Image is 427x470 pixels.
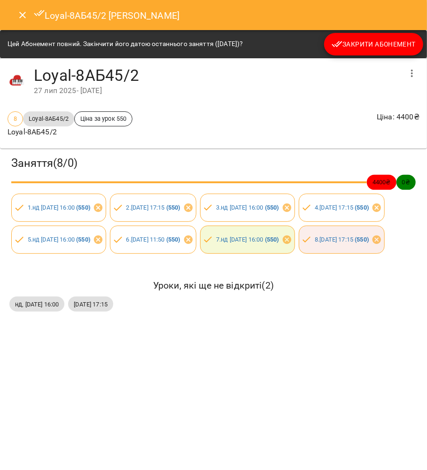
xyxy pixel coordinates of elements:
b: ( 550 ) [265,204,279,211]
h6: Loyal-8АБ45/2 [PERSON_NAME] [34,8,180,23]
div: Цей Абонемент повний. Закінчити його датою останнього заняття ([DATE])? [8,36,243,53]
div: 27 лип 2025 - [DATE] [34,85,401,96]
a: 7.нд [DATE] 16:00 (550) [216,236,279,243]
span: нд, [DATE] 16:00 [9,300,64,309]
b: ( 550 ) [76,236,90,243]
a: 1.нд [DATE] 16:00 (550) [28,204,90,211]
img: 42377b0de29e0fb1f7aad4b12e1980f7.jpeg [8,71,26,90]
div: 7.нд [DATE] 16:00 (550) [200,226,295,254]
div: 8.[DATE] 17:15 (550) [299,226,385,254]
button: Закрити Абонемент [324,33,423,55]
p: Loyal-8АБ45/2 [8,126,132,138]
div: 5.нд [DATE] 16:00 (550) [11,226,106,254]
span: Ціна за урок 550 [75,114,132,123]
b: ( 550 ) [166,236,180,243]
b: ( 550 ) [355,204,369,211]
div: 1.нд [DATE] 16:00 (550) [11,194,106,222]
h4: Loyal-8АБ45/2 [34,66,401,85]
button: Close [11,4,34,26]
a: 6.[DATE] 11:50 (550) [126,236,180,243]
div: 4.[DATE] 17:15 (550) [299,194,385,222]
a: 3.нд [DATE] 16:00 (550) [216,204,279,211]
h6: Уроки, які ще не відкриті ( 2 ) [9,278,418,293]
b: ( 550 ) [166,204,180,211]
span: Закрити Абонемент [332,39,416,50]
a: 4.[DATE] 17:15 (550) [315,204,369,211]
a: 2.[DATE] 17:15 (550) [126,204,180,211]
span: 0 ₴ [396,178,416,187]
a: 8.[DATE] 17:15 (550) [315,236,369,243]
b: ( 550 ) [76,204,90,211]
h3: Заняття ( 8 / 0 ) [11,156,416,171]
b: ( 550 ) [355,236,369,243]
b: ( 550 ) [265,236,279,243]
span: [DATE] 17:15 [68,300,113,309]
div: 2.[DATE] 17:15 (550) [110,194,196,222]
p: Ціна : 4400 ₴ [377,111,419,123]
span: 4400 ₴ [367,178,396,187]
span: Loyal-8АБ45/2 [23,114,74,123]
span: 8 [8,114,23,123]
div: 3.нд [DATE] 16:00 (550) [200,194,295,222]
div: 6.[DATE] 11:50 (550) [110,226,196,254]
a: 5.нд [DATE] 16:00 (550) [28,236,90,243]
